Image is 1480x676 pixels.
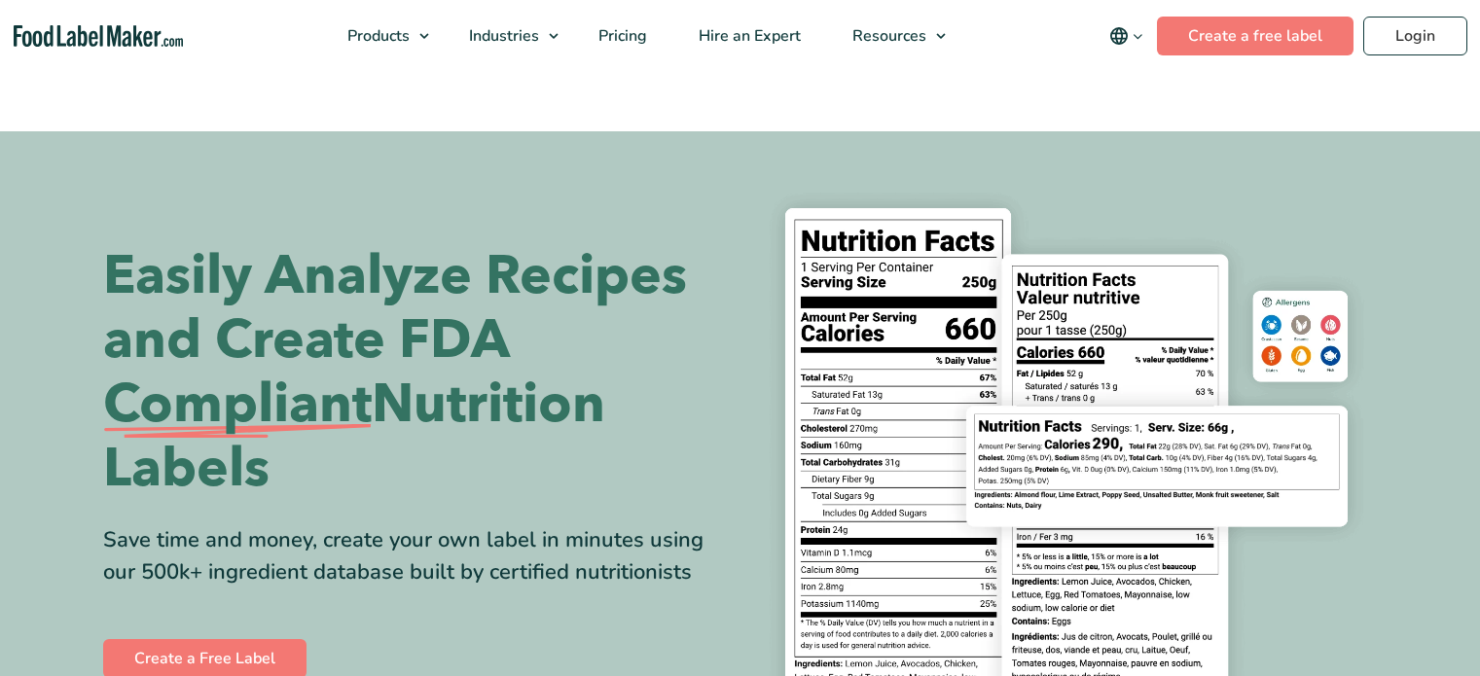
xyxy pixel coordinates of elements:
a: Login [1363,17,1467,55]
a: Create a free label [1157,17,1354,55]
span: Industries [463,25,541,47]
span: Compliant [103,373,372,437]
h1: Easily Analyze Recipes and Create FDA Nutrition Labels [103,244,726,501]
span: Resources [847,25,928,47]
span: Products [342,25,412,47]
span: Pricing [593,25,649,47]
div: Save time and money, create your own label in minutes using our 500k+ ingredient database built b... [103,524,726,588]
span: Hire an Expert [693,25,803,47]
